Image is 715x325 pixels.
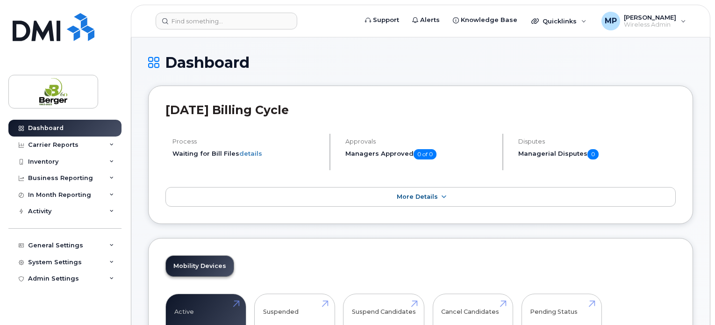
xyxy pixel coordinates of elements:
[165,103,676,117] h2: [DATE] Billing Cycle
[518,138,676,145] h4: Disputes
[172,149,322,158] li: Waiting for Bill Files
[345,149,494,159] h5: Managers Approved
[239,150,262,157] a: details
[172,138,322,145] h4: Process
[587,149,599,159] span: 0
[414,149,436,159] span: 0 of 0
[518,149,676,159] h5: Managerial Disputes
[345,138,494,145] h4: Approvals
[397,193,438,200] span: More Details
[166,256,234,276] a: Mobility Devices
[148,54,693,71] h1: Dashboard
